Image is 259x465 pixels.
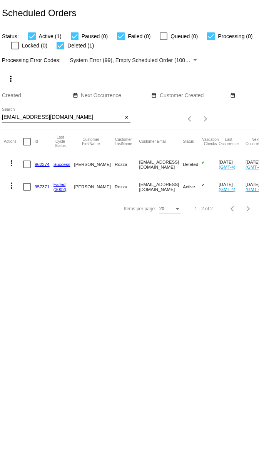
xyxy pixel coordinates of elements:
[230,93,236,99] mat-icon: date_range
[183,184,195,189] span: Active
[35,139,38,144] button: Change sorting for Id
[159,206,181,212] mat-select: Items per page:
[195,206,213,211] div: 1 - 2 of 2
[241,201,256,216] button: Next page
[35,162,50,167] a: 962374
[74,137,108,146] button: Change sorting for CustomerFirstName
[139,139,166,144] button: Change sorting for CustomerEmail
[139,176,183,198] mat-cell: [EMAIL_ADDRESS][DOMAIN_NAME]
[35,184,50,189] a: 957371
[160,93,229,99] input: Customer Created
[53,187,67,192] a: (3002)
[115,176,139,198] mat-cell: Rozza
[225,201,241,216] button: Previous page
[124,115,129,121] mat-icon: close
[218,32,252,41] span: Processing (0)
[81,93,150,99] input: Next Occurrence
[139,153,183,176] mat-cell: [EMAIL_ADDRESS][DOMAIN_NAME]
[2,8,76,19] h2: Scheduled Orders
[219,187,235,192] a: (GMT-4)
[53,135,67,148] button: Change sorting for LastProcessingCycleId
[115,153,139,176] mat-cell: Rozza
[115,137,132,146] button: Change sorting for CustomerLastName
[6,74,15,83] mat-icon: more_vert
[202,130,219,153] mat-header-cell: Validation Checks
[183,162,198,167] span: Deleted
[2,33,19,39] span: Status:
[122,113,130,122] button: Clear
[219,176,246,198] mat-cell: [DATE]
[151,93,157,99] mat-icon: date_range
[7,181,16,190] mat-icon: more_vert
[198,111,213,127] button: Next page
[7,159,16,168] mat-icon: more_vert
[22,41,47,50] span: Locked (0)
[74,176,115,198] mat-cell: [PERSON_NAME]
[67,41,94,50] span: Deleted (1)
[219,137,239,146] button: Change sorting for LastOccurrenceUtc
[170,32,198,41] span: Queued (0)
[182,111,198,127] button: Previous page
[70,56,199,65] mat-select: Filter by Processing Error Codes
[2,114,122,120] input: Search
[53,162,70,167] a: Success
[39,32,62,41] span: Active (1)
[124,206,156,211] div: Items per page:
[2,93,71,99] input: Created
[82,32,108,41] span: Paused (0)
[128,32,150,41] span: Failed (0)
[53,182,66,187] a: Failed
[219,164,235,169] a: (GMT-4)
[2,57,61,63] span: Processing Error Codes:
[159,206,164,211] span: 20
[73,93,78,99] mat-icon: date_range
[183,139,194,144] button: Change sorting for Status
[4,130,23,153] mat-header-cell: Actions
[219,153,246,176] mat-cell: [DATE]
[74,153,115,176] mat-cell: [PERSON_NAME]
